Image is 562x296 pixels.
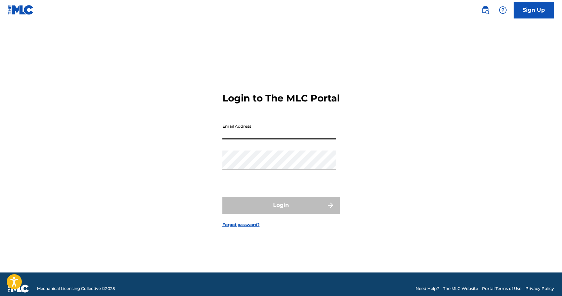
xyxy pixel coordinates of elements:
a: Forgot password? [222,222,260,228]
a: Privacy Policy [525,286,554,292]
img: help [499,6,507,14]
a: Public Search [479,3,492,17]
img: MLC Logo [8,5,34,15]
a: Sign Up [514,2,554,18]
a: Portal Terms of Use [482,286,521,292]
a: The MLC Website [443,286,478,292]
img: logo [8,285,29,293]
h3: Login to The MLC Portal [222,92,340,104]
a: Need Help? [416,286,439,292]
span: Mechanical Licensing Collective © 2025 [37,286,115,292]
div: Help [496,3,510,17]
img: search [481,6,489,14]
